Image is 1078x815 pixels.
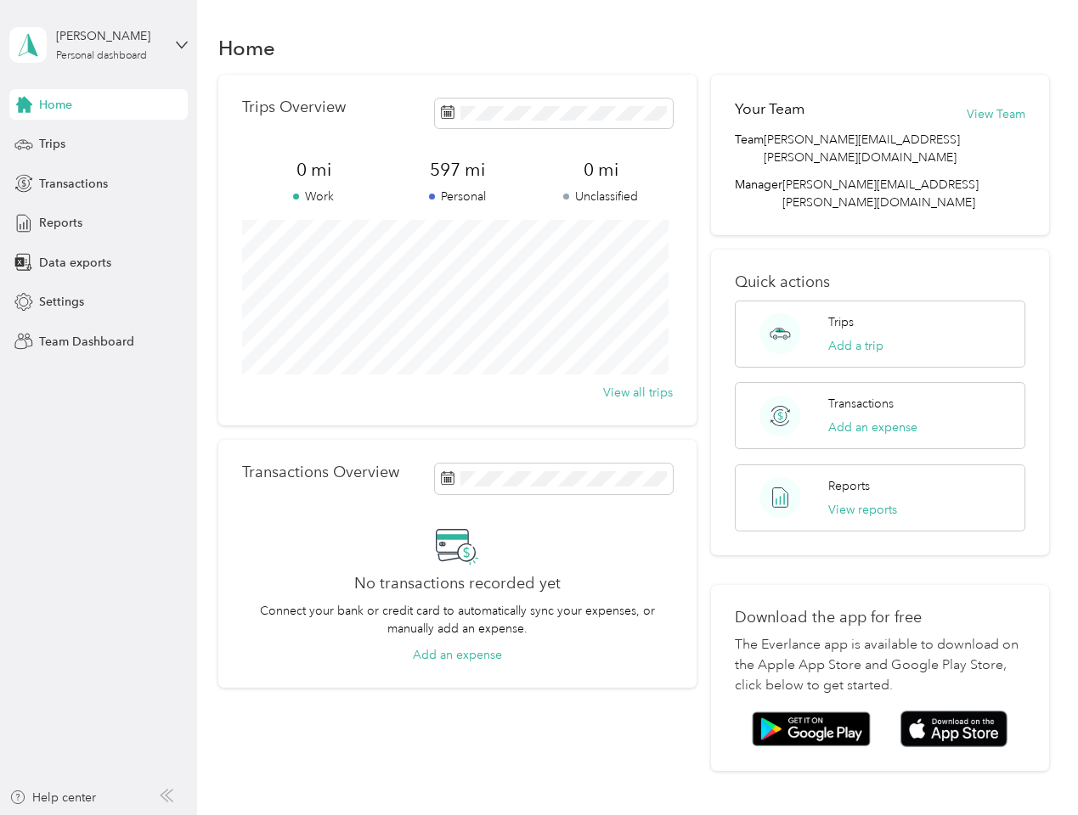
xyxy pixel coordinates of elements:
[242,98,346,116] p: Trips Overview
[603,384,673,402] button: View all trips
[386,158,529,182] span: 597 mi
[828,337,883,355] button: Add a trip
[735,131,764,166] span: Team
[735,635,1024,696] p: The Everlance app is available to download on the Apple App Store and Google Play Store, click be...
[735,273,1024,291] p: Quick actions
[828,477,870,495] p: Reports
[242,158,386,182] span: 0 mi
[218,39,275,57] h1: Home
[828,395,894,413] p: Transactions
[39,214,82,232] span: Reports
[983,720,1078,815] iframe: Everlance-gr Chat Button Frame
[242,464,399,481] p: Transactions Overview
[735,98,804,120] h2: Your Team
[242,602,673,638] p: Connect your bank or credit card to automatically sync your expenses, or manually add an expense.
[39,254,111,272] span: Data exports
[529,188,673,205] p: Unclassified
[39,333,134,351] span: Team Dashboard
[828,501,897,519] button: View reports
[764,131,1024,166] span: [PERSON_NAME][EMAIL_ADDRESS][PERSON_NAME][DOMAIN_NAME]
[39,293,84,311] span: Settings
[900,711,1007,747] img: App store
[828,313,854,331] p: Trips
[735,609,1024,627] p: Download the app for free
[413,646,502,664] button: Add an expense
[39,175,108,193] span: Transactions
[828,419,917,436] button: Add an expense
[56,27,162,45] div: [PERSON_NAME]
[529,158,673,182] span: 0 mi
[9,789,96,807] button: Help center
[56,51,147,61] div: Personal dashboard
[242,188,386,205] p: Work
[752,711,871,747] img: Google play
[354,575,561,593] h2: No transactions recorded yet
[39,96,72,114] span: Home
[39,135,65,153] span: Trips
[735,176,782,211] span: Manager
[967,105,1025,123] button: View Team
[386,188,529,205] p: Personal
[782,177,979,210] span: [PERSON_NAME][EMAIL_ADDRESS][PERSON_NAME][DOMAIN_NAME]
